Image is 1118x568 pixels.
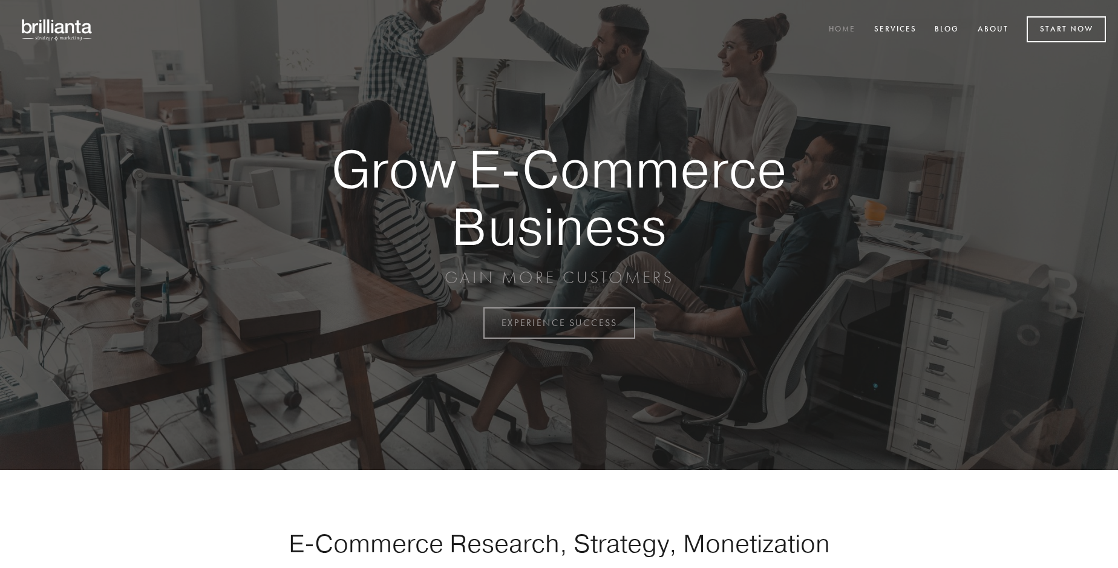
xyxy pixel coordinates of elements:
a: Blog [927,20,967,40]
strong: Grow E-Commerce Business [289,140,829,255]
h1: E-Commerce Research, Strategy, Monetization [250,528,868,558]
p: GAIN MORE CUSTOMERS [289,267,829,289]
img: brillianta - research, strategy, marketing [12,12,103,47]
a: Start Now [1027,16,1106,42]
a: Services [866,20,924,40]
a: About [970,20,1016,40]
a: EXPERIENCE SUCCESS [483,307,635,339]
a: Home [821,20,863,40]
